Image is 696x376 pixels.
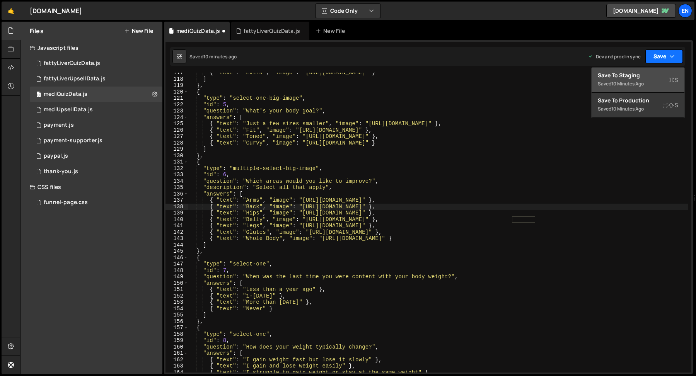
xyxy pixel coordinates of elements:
[165,325,188,331] div: 157
[165,280,188,287] div: 150
[316,27,348,35] div: New File
[662,101,678,109] span: S
[30,6,82,15] div: [DOMAIN_NAME]
[645,49,683,63] button: Save
[203,53,237,60] div: 10 minutes ago
[165,312,188,318] div: 155
[165,146,188,153] div: 129
[165,89,188,95] div: 120
[165,178,188,185] div: 134
[165,235,188,242] div: 143
[165,153,188,159] div: 130
[598,97,678,104] div: Save to Production
[165,318,188,325] div: 156
[2,2,20,20] a: 🤙
[30,27,44,35] h2: Files
[165,133,188,140] div: 127
[189,53,237,60] div: Saved
[44,122,74,129] div: payment.js
[165,267,188,274] div: 148
[165,248,188,255] div: 145
[165,95,188,102] div: 121
[30,133,162,148] div: 16956/46552.js
[316,4,380,18] button: Code Only
[30,164,162,179] div: 16956/46524.js
[669,76,678,84] span: S
[44,137,102,144] div: payment-supporter.js
[588,53,641,60] div: Dev and prod in sync
[165,216,188,223] div: 140
[165,172,188,178] div: 133
[165,299,188,306] div: 153
[611,105,644,112] div: 10 minutes ago
[165,350,188,357] div: 161
[165,210,188,216] div: 139
[44,168,78,175] div: thank-you.js
[592,68,684,93] button: Save to StagingS Saved10 minutes ago
[165,108,188,114] div: 123
[165,204,188,210] div: 138
[165,337,188,344] div: 159
[165,165,188,172] div: 132
[44,75,106,82] div: fattyLiverUpsellData.js
[165,76,188,83] div: 118
[611,80,644,87] div: 10 minutes ago
[165,70,188,76] div: 117
[165,82,188,89] div: 119
[30,117,162,133] div: 16956/46551.js
[30,56,162,71] div: 16956/46566.js
[165,223,188,229] div: 141
[30,87,162,102] div: 16956/46700.js
[165,369,188,376] div: 164
[678,4,692,18] a: En
[165,331,188,338] div: 158
[176,27,220,35] div: mediQuizData.js
[165,191,188,197] div: 136
[598,104,678,114] div: Saved
[165,255,188,261] div: 146
[165,121,188,127] div: 125
[30,148,162,164] div: 16956/46550.js
[165,293,188,299] div: 152
[165,261,188,267] div: 147
[165,127,188,134] div: 126
[44,91,87,98] div: mediQuizData.js
[44,106,93,113] div: mediUpsellData.js
[36,92,41,98] span: 0
[30,71,162,87] div: 16956/46565.js
[165,114,188,121] div: 124
[165,159,188,165] div: 131
[592,93,684,118] button: Save to ProductionS Saved10 minutes ago
[165,229,188,236] div: 142
[20,179,162,195] div: CSS files
[20,40,162,56] div: Javascript files
[165,306,188,312] div: 154
[165,344,188,350] div: 160
[30,102,162,117] div: 16956/46701.js
[165,274,188,280] div: 149
[165,286,188,293] div: 151
[598,79,678,88] div: Saved
[165,140,188,146] div: 128
[44,153,68,160] div: paypal.js
[44,199,88,206] div: funnel-page.css
[165,184,188,191] div: 135
[165,363,188,369] div: 163
[30,195,162,210] div: 16956/47008.css
[606,4,676,18] a: [DOMAIN_NAME]
[165,197,188,204] div: 137
[165,357,188,363] div: 162
[165,242,188,248] div: 144
[44,60,100,67] div: fattyLiverQuizData.js
[598,71,678,79] div: Save to Staging
[244,27,300,35] div: fattyLiverQuizData.js
[165,102,188,108] div: 122
[124,28,153,34] button: New File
